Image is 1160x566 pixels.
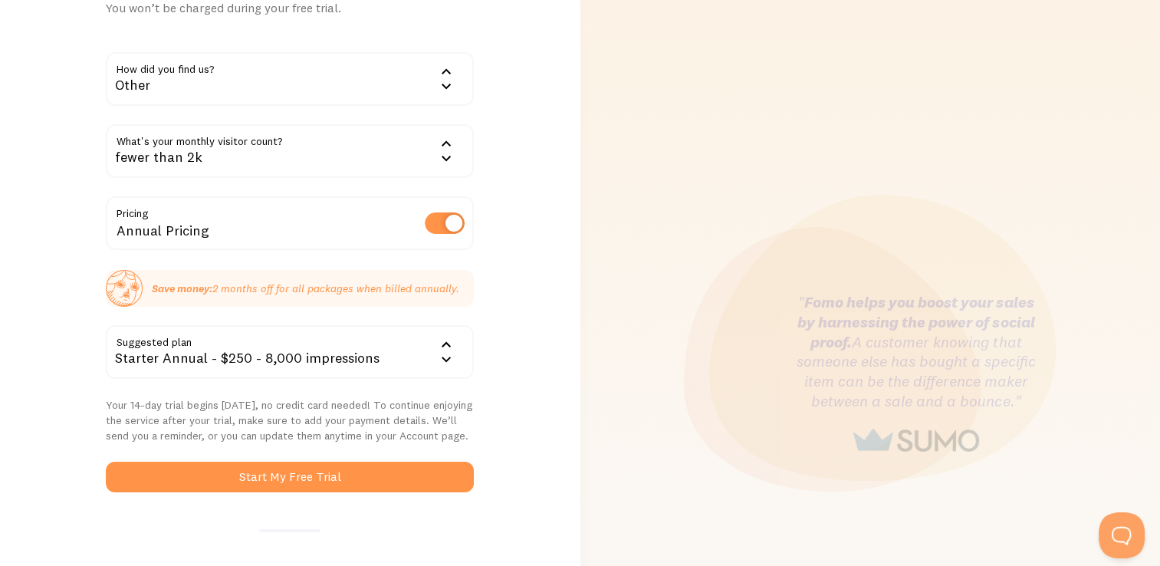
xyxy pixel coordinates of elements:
[152,281,212,295] strong: Save money:
[106,124,474,178] div: fewer than 2k
[1099,512,1145,558] iframe: Help Scout Beacon - Open
[797,292,1034,350] strong: Fomo helps you boost your sales by harnessing the power of social proof.
[106,52,474,106] div: Other
[152,281,459,296] p: 2 months off for all packages when billed annually.
[106,462,474,492] button: Start My Free Trial
[106,325,474,379] div: Starter Annual - $250 - 8,000 impressions
[794,292,1039,410] h3: " A customer knowing that someone else has bought a specific item can be the difference maker bet...
[106,397,474,443] p: Your 14-day trial begins [DATE], no credit card needed! To continue enjoying the service after yo...
[106,196,474,252] div: Annual Pricing
[853,429,979,452] img: sumo-logo-1cafdecd7bb48b33eaa792b370d3cec89df03f7790928d0317a799d01587176e.png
